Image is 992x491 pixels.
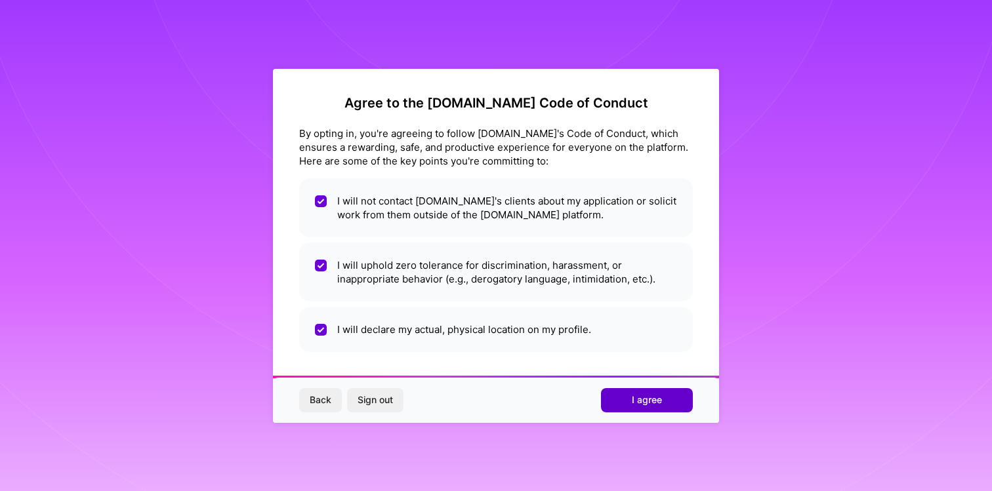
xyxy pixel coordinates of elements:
button: Back [299,388,342,412]
li: I will declare my actual, physical location on my profile. [299,307,693,352]
button: I agree [601,388,693,412]
div: By opting in, you're agreeing to follow [DOMAIN_NAME]'s Code of Conduct, which ensures a rewardin... [299,127,693,168]
button: Sign out [347,388,403,412]
span: I agree [632,393,662,406]
li: I will not contact [DOMAIN_NAME]'s clients about my application or solicit work from them outside... [299,178,693,237]
span: Back [310,393,331,406]
li: I will uphold zero tolerance for discrimination, harassment, or inappropriate behavior (e.g., der... [299,243,693,302]
span: Sign out [358,393,393,406]
h2: Agree to the [DOMAIN_NAME] Code of Conduct [299,95,693,111]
